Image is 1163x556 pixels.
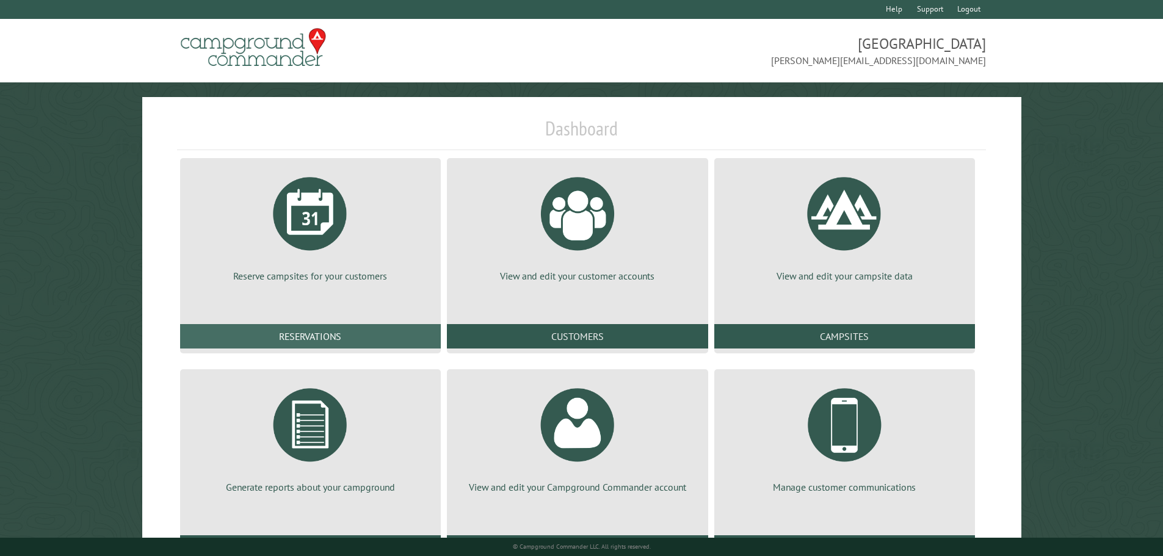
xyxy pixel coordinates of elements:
span: [GEOGRAPHIC_DATA] [PERSON_NAME][EMAIL_ADDRESS][DOMAIN_NAME] [582,34,987,68]
a: Reserve campsites for your customers [195,168,426,283]
a: View and edit your campsite data [729,168,960,283]
a: Generate reports about your campground [195,379,426,494]
a: View and edit your Campground Commander account [462,379,693,494]
a: View and edit your customer accounts [462,168,693,283]
p: View and edit your Campground Commander account [462,480,693,494]
p: View and edit your customer accounts [462,269,693,283]
p: View and edit your campsite data [729,269,960,283]
p: Generate reports about your campground [195,480,426,494]
p: Manage customer communications [729,480,960,494]
a: Reservations [180,324,441,348]
a: Customers [447,324,708,348]
p: Reserve campsites for your customers [195,269,426,283]
img: Campground Commander [177,24,330,71]
a: Campsites [714,324,975,348]
small: © Campground Commander LLC. All rights reserved. [513,543,651,551]
h1: Dashboard [177,117,987,150]
a: Manage customer communications [729,379,960,494]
